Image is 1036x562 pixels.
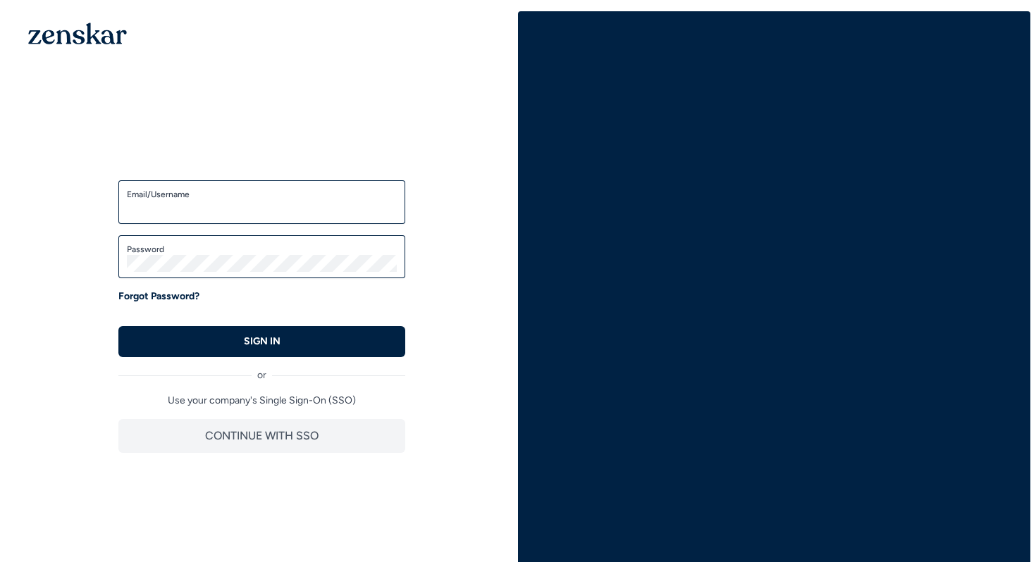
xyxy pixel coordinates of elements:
a: Forgot Password? [118,289,199,304]
div: or [118,357,405,382]
button: SIGN IN [118,326,405,357]
label: Password [127,244,397,255]
label: Email/Username [127,189,397,200]
p: SIGN IN [244,335,280,349]
p: Use your company's Single Sign-On (SSO) [118,394,405,408]
img: 1OGAJ2xQqyY4LXKgY66KYq0eOWRCkrZdAb3gUhuVAqdWPZE9SRJmCz+oDMSn4zDLXe31Ii730ItAGKgCKgCCgCikA4Av8PJUP... [28,23,127,44]
button: CONTINUE WITH SSO [118,419,405,453]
